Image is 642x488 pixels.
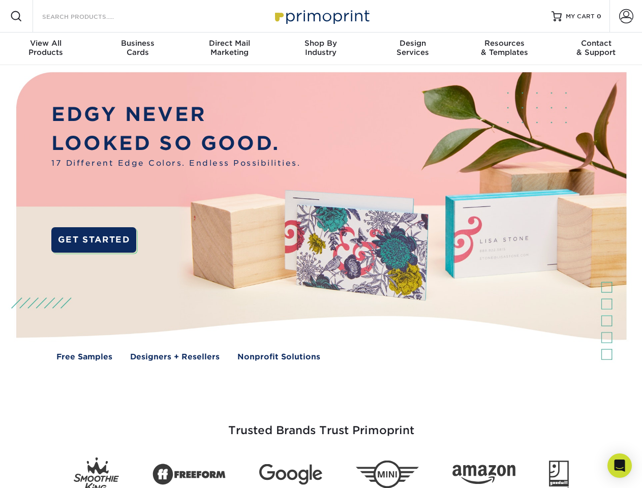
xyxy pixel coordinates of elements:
img: Primoprint [270,5,372,27]
img: Goodwill [549,461,569,488]
a: GET STARTED [51,227,136,253]
img: Google [259,464,322,485]
span: Design [367,39,458,48]
iframe: Google Customer Reviews [3,457,86,484]
a: Nonprofit Solutions [237,351,320,363]
a: Designers + Resellers [130,351,220,363]
div: Services [367,39,458,57]
span: 17 Different Edge Colors. Endless Possibilities. [51,158,300,169]
div: & Support [551,39,642,57]
span: Resources [458,39,550,48]
a: BusinessCards [91,33,183,65]
h3: Trusted Brands Trust Primoprint [24,400,619,449]
a: Free Samples [56,351,112,363]
span: Contact [551,39,642,48]
a: DesignServices [367,33,458,65]
a: Direct MailMarketing [184,33,275,65]
span: MY CART [566,12,595,21]
span: 0 [597,13,601,20]
a: Resources& Templates [458,33,550,65]
input: SEARCH PRODUCTS..... [41,10,140,22]
p: LOOKED SO GOOD. [51,129,300,158]
div: Industry [275,39,366,57]
span: Shop By [275,39,366,48]
a: Contact& Support [551,33,642,65]
p: EDGY NEVER [51,100,300,129]
div: Marketing [184,39,275,57]
div: & Templates [458,39,550,57]
a: Shop ByIndustry [275,33,366,65]
span: Business [91,39,183,48]
div: Cards [91,39,183,57]
span: Direct Mail [184,39,275,48]
img: Amazon [452,465,515,484]
div: Open Intercom Messenger [607,453,632,478]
